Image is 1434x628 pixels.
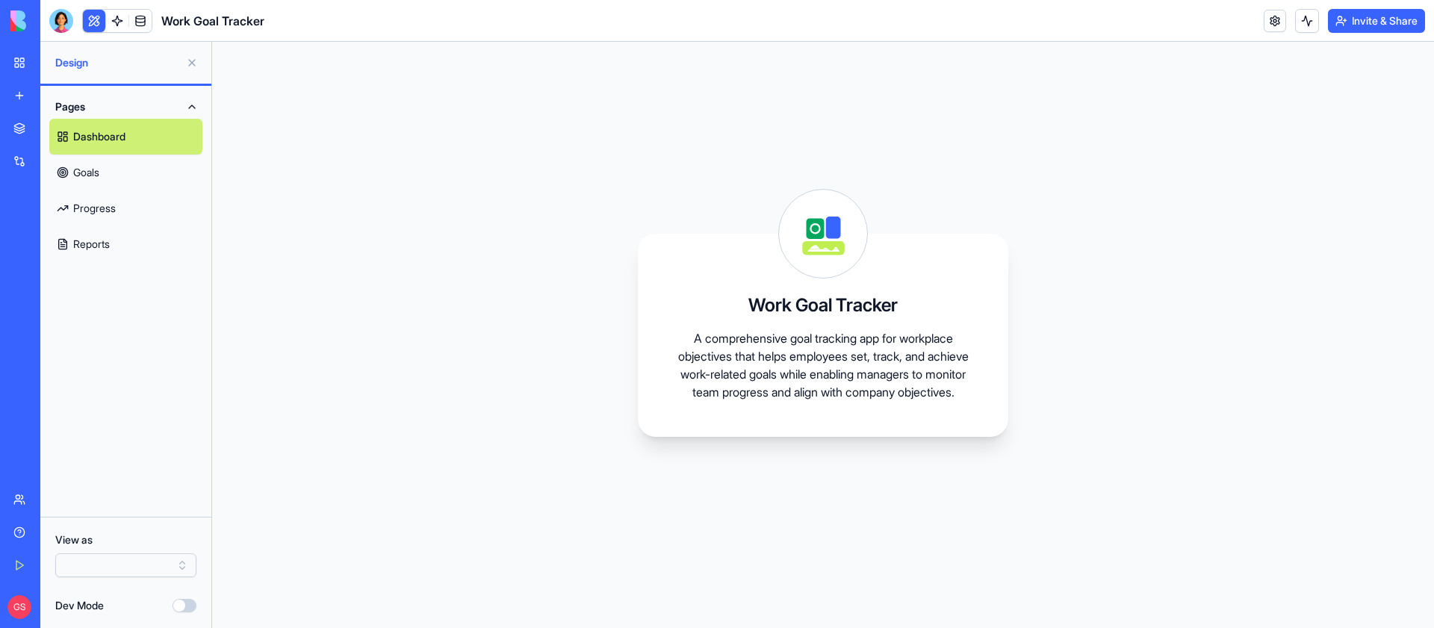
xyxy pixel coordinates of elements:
a: Dashboard [49,119,202,155]
span: Design [55,55,180,70]
label: View as [55,532,196,547]
button: Pages [49,95,202,119]
a: Progress [49,190,202,226]
p: A comprehensive goal tracking app for workplace objectives that helps employees set, track, and a... [674,329,972,401]
button: Invite & Share [1328,9,1425,33]
img: logo [10,10,103,31]
h3: Work Goal Tracker [748,293,898,317]
a: Goals [49,155,202,190]
label: Dev Mode [55,598,104,613]
span: GS [7,595,31,619]
span: Work Goal Tracker [161,12,264,30]
a: Reports [49,226,202,262]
